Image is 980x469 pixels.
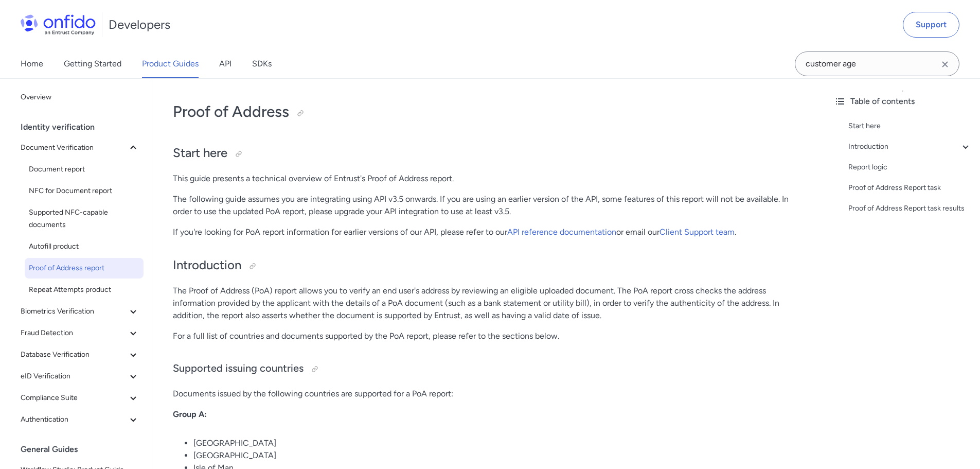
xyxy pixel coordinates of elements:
[173,409,207,419] strong: Group A:
[173,257,805,274] h2: Introduction
[173,145,805,162] h2: Start here
[21,439,148,460] div: General Guides
[21,142,127,154] span: Document Verification
[848,182,972,194] a: Proof of Address Report task
[507,227,616,237] a: API reference documentation
[21,305,127,318] span: Biometrics Verification
[848,161,972,173] a: Report logic
[21,392,127,404] span: Compliance Suite
[25,202,144,235] a: Supported NFC-capable documents
[29,206,139,231] span: Supported NFC-capable documents
[16,344,144,365] button: Database Verification
[173,330,805,342] p: For a full list of countries and documents supported by the PoA report, please refer to the secti...
[29,185,139,197] span: NFC for Document report
[848,141,972,153] a: Introduction
[16,137,144,158] button: Document Verification
[21,327,127,339] span: Fraud Detection
[29,284,139,296] span: Repeat Attempts product
[109,16,170,33] h1: Developers
[939,58,951,71] svg: Clear search field button
[903,12,959,38] a: Support
[21,14,96,35] img: Onfido Logo
[16,409,144,430] button: Authentication
[193,437,805,449] li: [GEOGRAPHIC_DATA]
[25,181,144,201] a: NFC for Document report
[16,87,144,108] a: Overview
[21,413,127,426] span: Authentication
[848,202,972,215] a: Proof of Address Report task results
[173,388,805,400] p: Documents issued by the following countries are supported for a PoA report:
[252,49,272,78] a: SDKs
[173,172,805,185] p: This guide presents a technical overview of Entrust's Proof of Address report.
[219,49,231,78] a: API
[173,193,805,218] p: The following guide assumes you are integrating using API v3.5 onwards. If you are using an earli...
[848,120,972,132] a: Start here
[25,280,144,300] a: Repeat Attempts product
[21,91,139,103] span: Overview
[21,49,43,78] a: Home
[16,323,144,343] button: Fraud Detection
[25,258,144,279] a: Proof of Address report
[21,349,127,361] span: Database Verification
[29,262,139,274] span: Proof of Address report
[173,361,805,377] h3: Supported issuing countries
[142,49,199,78] a: Product Guides
[16,388,144,408] button: Compliance Suite
[21,370,127,383] span: eID Verification
[834,95,972,108] div: Table of contents
[173,285,805,322] p: The Proof of Address (PoA) report allows you to verify an end user's address by reviewing an elig...
[29,163,139,176] span: Document report
[173,226,805,238] p: If you're looking for PoA report information for earlier versions of our API, please refer to our...
[21,117,148,137] div: Identity verification
[25,236,144,257] a: Autofill product
[193,449,805,462] li: [GEOGRAPHIC_DATA]
[64,49,121,78] a: Getting Started
[25,159,144,180] a: Document report
[795,51,959,76] input: Onfido search input field
[16,366,144,387] button: eID Verification
[173,101,805,122] h1: Proof of Address
[29,240,139,253] span: Autofill product
[16,301,144,322] button: Biometrics Verification
[660,227,735,237] a: Client Support team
